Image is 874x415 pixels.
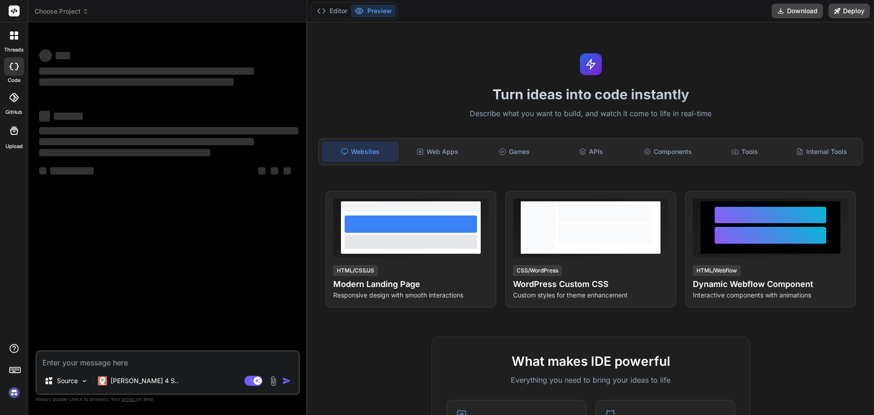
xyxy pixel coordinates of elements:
[36,395,300,404] p: Always double-check its answers. Your in Bind
[57,376,78,385] p: Source
[282,376,291,385] img: icon
[39,127,298,134] span: ‌
[39,49,52,62] span: ‌
[513,265,562,276] div: CSS/WordPress
[554,142,629,161] div: APIs
[6,385,22,400] img: signin
[111,376,178,385] p: [PERSON_NAME] 4 S..
[5,108,22,116] label: GitHub
[313,5,351,17] button: Editor
[630,142,706,161] div: Components
[39,149,210,156] span: ‌
[39,138,254,145] span: ‌
[313,108,869,120] p: Describe what you want to build, and watch it come to life in real-time
[258,167,265,174] span: ‌
[271,167,278,174] span: ‌
[39,167,46,174] span: ‌
[351,5,396,17] button: Preview
[513,278,668,291] h4: WordPress Custom CSS
[333,291,488,300] p: Responsive design with smooth interactions
[447,352,735,371] h2: What makes IDE powerful
[39,78,234,86] span: ‌
[784,142,859,161] div: Internal Tools
[693,265,741,276] div: HTML/Webflow
[122,396,138,402] span: privacy
[35,7,89,16] span: Choose Project
[772,4,823,18] button: Download
[322,142,398,161] div: Websites
[81,377,88,385] img: Pick Models
[477,142,552,161] div: Games
[333,278,488,291] h4: Modern Landing Page
[8,77,20,84] label: code
[39,67,254,75] span: ‌
[447,374,735,385] p: Everything you need to bring your ideas to life
[693,278,848,291] h4: Dynamic Webflow Component
[98,376,107,385] img: Claude 4 Sonnet
[284,167,291,174] span: ‌
[39,111,50,122] span: ‌
[313,86,869,102] h1: Turn ideas into code instantly
[707,142,783,161] div: Tools
[828,4,870,18] button: Deploy
[513,291,668,300] p: Custom styles for theme enhancement
[693,291,848,300] p: Interactive components with animations
[54,113,83,120] span: ‌
[56,52,70,59] span: ‌
[268,376,279,386] img: attachment
[333,265,378,276] div: HTML/CSS/JS
[4,46,24,54] label: threads
[400,142,475,161] div: Web Apps
[5,143,23,150] label: Upload
[50,167,94,174] span: ‌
